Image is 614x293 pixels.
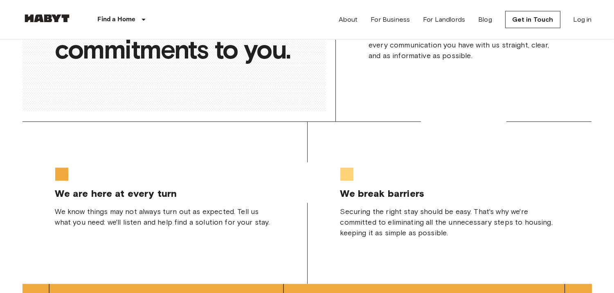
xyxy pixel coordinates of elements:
[98,15,136,25] p: Find a Home
[574,15,592,25] a: Log in
[478,15,492,25] a: Blog
[55,206,274,228] span: We know things may not always turn out as expected. Tell us what you need: we'll listen and help ...
[339,15,358,25] a: About
[505,11,560,28] a: Get in Touch
[369,29,559,61] span: We strive to set a new standard in housing, keeping every communication you have with us straight...
[371,15,410,25] a: For Business
[340,187,560,200] span: We break barriers
[340,206,560,238] span: Securing the right stay should be easy. That's why we're committed to eliminating all the unneces...
[22,14,72,23] img: Habyt
[55,187,274,200] span: We are here at every turn
[423,15,465,25] a: For Landlords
